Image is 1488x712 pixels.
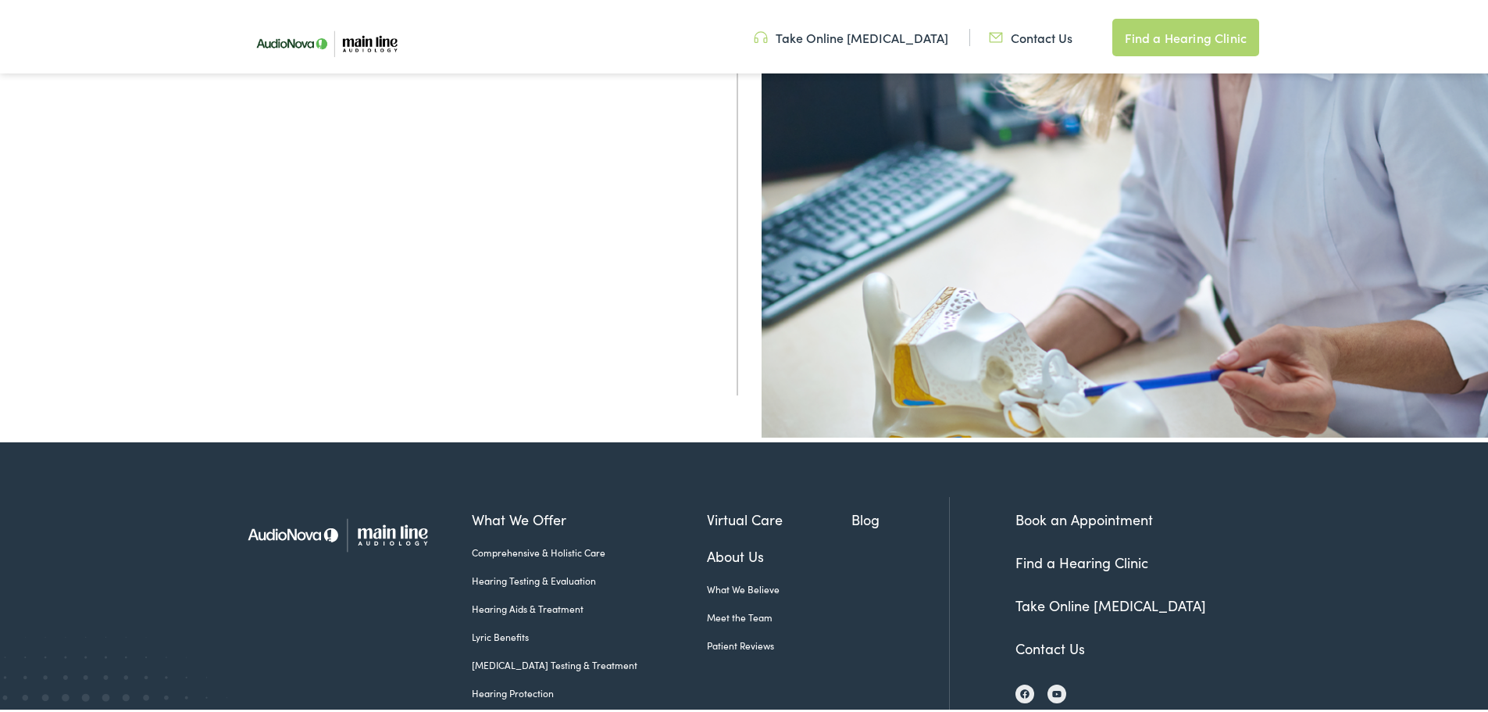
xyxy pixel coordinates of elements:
[472,571,707,585] a: Hearing Testing & Evaluation
[472,627,707,641] a: Lyric Benefits
[234,494,449,570] img: Main Line Audiology
[707,542,852,564] a: About Us
[707,635,852,649] a: Patient Reviews
[707,607,852,621] a: Meet the Team
[707,579,852,593] a: What We Believe
[1015,592,1206,612] a: Take Online [MEDICAL_DATA]
[472,655,707,669] a: [MEDICAL_DATA] Testing & Treatment
[1020,686,1029,696] img: Facebook icon, indicating the presence of the site or brand on the social media platform.
[472,599,707,613] a: Hearing Aids & Treatment
[472,506,707,527] a: What We Offer
[1015,506,1153,526] a: Book an Appointment
[1112,16,1259,53] a: Find a Hearing Clinic
[1052,687,1062,696] img: YouTube
[1015,549,1148,569] a: Find a Hearing Clinic
[754,26,948,43] a: Take Online [MEDICAL_DATA]
[989,26,1072,43] a: Contact Us
[851,506,949,527] a: Blog
[707,506,852,527] a: Virtual Care
[472,683,707,697] a: Hearing Protection
[1015,635,1085,655] a: Contact Us
[989,26,1003,43] img: utility icon
[754,26,768,43] img: utility icon
[472,542,707,556] a: Comprehensive & Holistic Care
